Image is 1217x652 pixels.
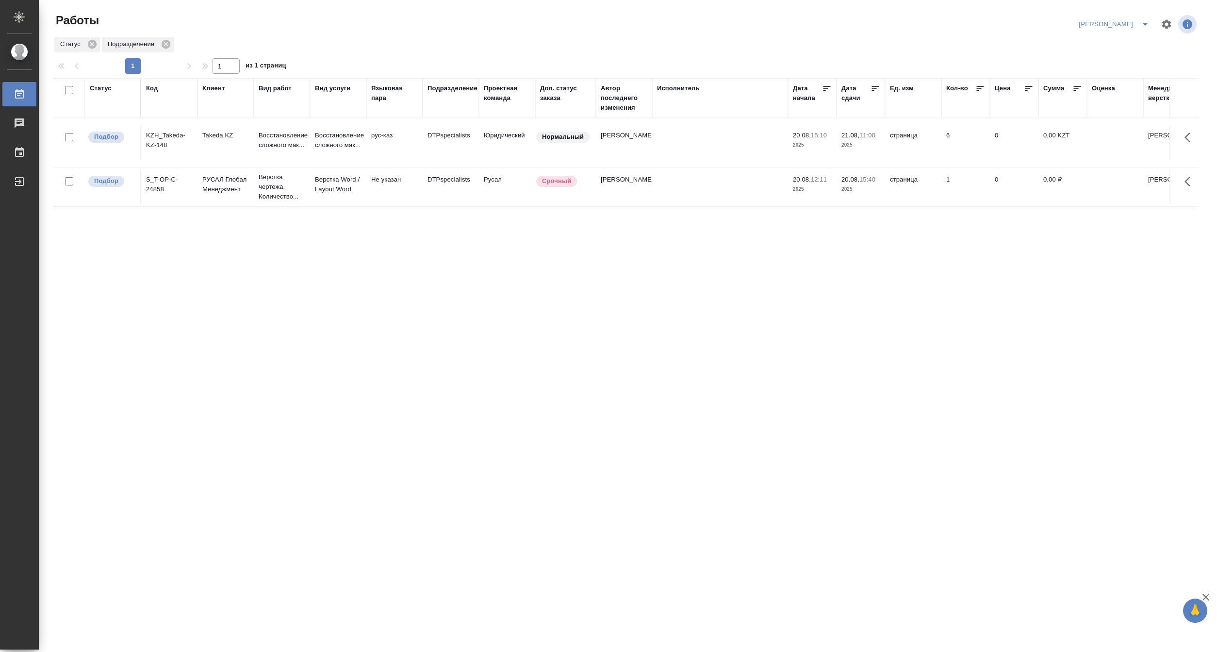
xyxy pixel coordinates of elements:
[540,84,591,103] div: Доп. статус заказа
[542,132,584,142] p: Нормальный
[1038,170,1087,204] td: 0,00 ₽
[366,126,423,160] td: рус-каз
[885,170,941,204] td: страница
[1076,17,1155,32] div: split button
[479,170,535,204] td: Русал
[315,175,362,194] p: Верстка Word / Layout Word
[108,39,158,49] p: Подразделение
[811,176,827,183] p: 12:11
[995,84,1011,93] div: Цена
[87,131,135,144] div: Можно подбирать исполнителей
[1148,175,1195,184] p: [PERSON_NAME]
[87,175,135,188] div: Можно подбирать исполнителей
[841,84,871,103] div: Дата сдачи
[542,176,571,186] p: Срочный
[596,126,652,160] td: [PERSON_NAME]
[793,140,832,150] p: 2025
[259,84,292,93] div: Вид работ
[793,84,822,103] div: Дата начала
[1179,126,1202,149] button: Здесь прячутся важные кнопки
[859,132,875,139] p: 11:00
[1148,131,1195,140] p: [PERSON_NAME]
[146,175,193,194] div: S_T-OP-C-24858
[885,126,941,160] td: страница
[202,131,249,140] p: Takeda KZ
[793,184,832,194] p: 2025
[1092,84,1115,93] div: Оценка
[941,170,990,204] td: 1
[146,84,158,93] div: Код
[890,84,914,93] div: Ед. изм
[94,176,118,186] p: Подбор
[90,84,112,93] div: Статус
[841,140,880,150] p: 2025
[990,126,1038,160] td: 0
[1187,601,1203,621] span: 🙏
[941,126,990,160] td: 6
[60,39,84,49] p: Статус
[315,131,362,150] p: Восстановление сложного мак...
[793,176,811,183] p: 20.08,
[946,84,968,93] div: Кол-во
[259,131,305,150] p: Восстановление сложного мак...
[53,13,99,28] span: Работы
[479,126,535,160] td: Юридический
[428,84,477,93] div: Подразделение
[94,132,118,142] p: Подбор
[54,37,100,52] div: Статус
[1178,15,1199,33] span: Посмотреть информацию
[246,60,286,74] span: из 1 страниц
[596,170,652,204] td: [PERSON_NAME]
[315,84,351,93] div: Вид услуги
[1155,13,1178,36] span: Настроить таблицу
[990,170,1038,204] td: 0
[366,170,423,204] td: Не указан
[202,84,225,93] div: Клиент
[841,184,880,194] p: 2025
[811,132,827,139] p: 15:10
[841,132,859,139] p: 21.08,
[793,132,811,139] p: 20.08,
[371,84,418,103] div: Языковая пара
[423,170,479,204] td: DTPspecialists
[1179,170,1202,193] button: Здесь прячутся важные кнопки
[202,175,249,194] p: РУСАЛ Глобал Менеджмент
[859,176,875,183] p: 15:40
[259,172,305,201] p: Верстка чертежа. Количество...
[1183,599,1207,623] button: 🙏
[601,84,647,113] div: Автор последнего изменения
[423,126,479,160] td: DTPspecialists
[146,131,193,150] div: KZH_Takeda-KZ-148
[657,84,700,93] div: Исполнитель
[1148,84,1195,103] div: Менеджеры верстки
[1038,126,1087,160] td: 0,00 KZT
[102,37,174,52] div: Подразделение
[841,176,859,183] p: 20.08,
[484,84,530,103] div: Проектная команда
[1043,84,1064,93] div: Сумма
